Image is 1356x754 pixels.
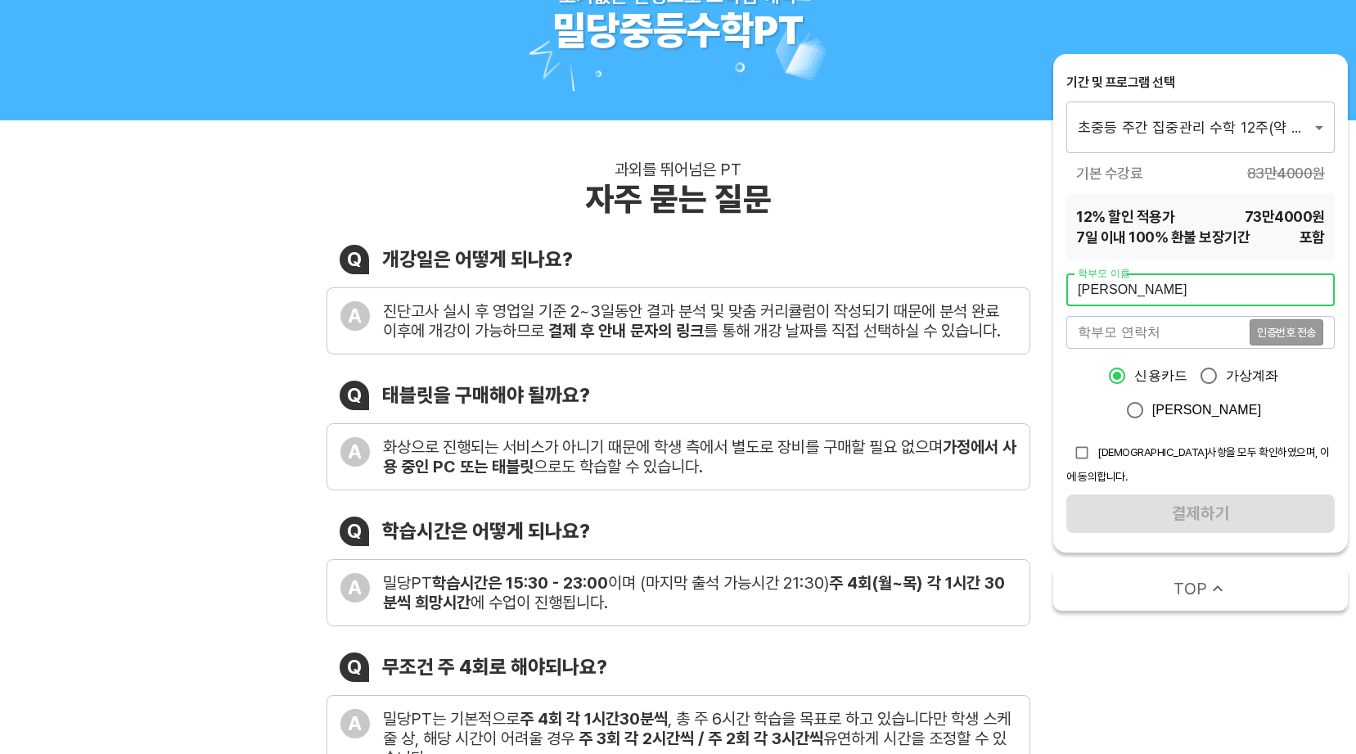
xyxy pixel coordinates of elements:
div: A [340,709,370,738]
div: 밀당중등수학PT [552,7,804,55]
div: 개강일은 어떻게 되나요? [382,247,573,271]
b: 주 4회 각 1시간30분씩 [520,709,668,729]
div: 초중등 주간 집중관리 수학 12주(약 3개월) 프로그램 [1066,102,1335,152]
div: Q [340,652,369,682]
span: 기본 수강료 [1076,163,1142,183]
b: 결제 후 안내 문자의 링크 [548,321,704,341]
div: 자주 묻는 질문 [585,179,772,219]
span: [DEMOGRAPHIC_DATA]사항을 모두 확인하였으며, 이에 동의합니다. [1066,445,1330,483]
div: 화상으로 진행되는 서비스가 아니기 때문에 학생 측에서 별도로 장비를 구매할 필요 없으며 으로도 학습할 수 있습니다. [383,437,1016,476]
input: 학부모 연락처를 입력해주세요 [1066,316,1250,349]
span: 신용카드 [1134,366,1187,386]
span: 12 % 할인 적용가 [1076,206,1174,227]
div: 진단고사 실시 후 영업일 기준 2~3일동안 결과 분석 및 맞춤 커리큘럼이 작성되기 때문에 분석 완료 이후에 개강이 가능하므로 를 통해 개강 날짜를 직접 선택하실 수 있습니다. [383,301,1016,341]
span: 83만4000 원 [1247,163,1325,183]
div: Q [340,381,369,410]
span: 73만4000 원 [1245,206,1325,227]
div: 태블릿을 구매해야 될까요? [382,383,590,407]
div: A [340,301,370,331]
div: 학습시간은 어떻게 되나요? [382,519,590,543]
b: 학습시간은 15:30 - 23:00 [432,573,608,593]
span: [PERSON_NAME] [1152,400,1262,420]
input: 학부모 이름을 입력해주세요 [1066,273,1335,306]
div: 무조건 주 4회로 해야되나요? [382,655,607,679]
span: TOP [1174,577,1207,600]
span: 7 일 이내 100% 환불 보장기간 [1076,227,1250,247]
span: 포함 [1300,227,1325,247]
div: A [340,573,370,603]
div: Q [340,517,369,546]
b: 가정에서 사용 중인 PC 또는 태블릿 [383,437,1016,476]
span: 가상계좌 [1226,366,1279,386]
div: A [340,437,370,467]
div: 기간 및 프로그램 선택 [1066,74,1335,92]
div: 밀당PT 이며 (마지막 출석 가능시간 21:30) 에 수업이 진행됩니다. [383,573,1016,612]
b: 주 4회(월~목) 각 1시간 30분씩 희망시간 [383,573,1005,612]
div: 과외를 뛰어넘은 PT [615,160,741,179]
b: 주 3회 각 2시간씩 / 주 2회 각 3시간씩 [579,729,823,748]
button: TOP [1053,566,1348,611]
div: Q [340,245,369,274]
